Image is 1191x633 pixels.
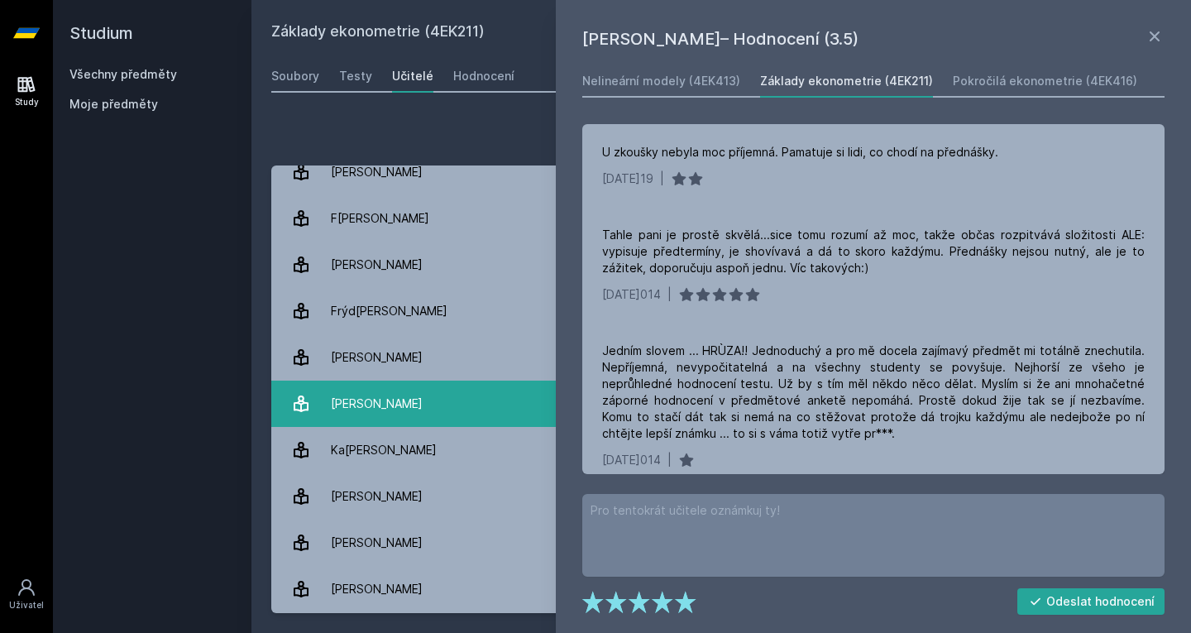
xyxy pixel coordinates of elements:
[660,170,664,187] div: |
[331,248,423,281] div: [PERSON_NAME]
[271,334,1171,381] a: [PERSON_NAME] 3 hodnocení 4.7
[331,295,447,328] div: Frýd[PERSON_NAME]
[331,526,423,559] div: [PERSON_NAME]
[602,144,998,161] div: U zkoušky nebyla moc příjemná. Pamatuje si lidi, co chodí na přednášky.
[331,387,423,420] div: [PERSON_NAME]
[271,20,986,46] h2: Základy ekonometrie (4EK211)
[602,452,661,468] div: [DATE]014
[271,473,1171,520] a: [PERSON_NAME] 3 hodnocení 5.0
[69,96,158,113] span: Moje předměty
[331,156,423,189] div: [PERSON_NAME]
[602,227,1145,276] div: Tahle pani je prostě skvělá...sice tomu rozumí až moc, takže občas rozpitvává složitosti ALE: vyp...
[602,286,661,303] div: [DATE]014
[667,452,672,468] div: |
[3,66,50,117] a: Study
[271,242,1171,288] a: [PERSON_NAME] 1 hodnocení 5.0
[453,68,514,84] div: Hodnocení
[15,96,39,108] div: Study
[271,566,1171,612] a: [PERSON_NAME] 6 hodnocení 4.3
[271,60,319,93] a: Soubory
[602,170,653,187] div: [DATE]19
[331,434,437,467] div: Ka[PERSON_NAME]
[271,427,1171,473] a: Ka[PERSON_NAME] 2 hodnocení 2.5
[392,60,433,93] a: Učitelé
[392,68,433,84] div: Učitelé
[271,381,1171,427] a: [PERSON_NAME] 2 hodnocení 5.0
[339,60,372,93] a: Testy
[331,341,423,374] div: [PERSON_NAME]
[271,195,1171,242] a: F[PERSON_NAME] 2 hodnocení 5.0
[339,68,372,84] div: Testy
[667,286,672,303] div: |
[69,67,177,81] a: Všechny předměty
[3,569,50,620] a: Uživatel
[271,520,1171,566] a: [PERSON_NAME] 25 hodnocení 3.5
[271,149,1171,195] a: [PERSON_NAME] 1 hodnocení 3.0
[9,599,44,611] div: Uživatel
[1017,588,1165,615] button: Odeslat hodnocení
[602,343,1145,442] div: Jedním slovem ... HRÙZA!! Jednoduchý a pro mě docela zajímavý předmět mi totálně znechutila. Nepř...
[271,68,319,84] div: Soubory
[331,202,429,235] div: F[PERSON_NAME]
[331,480,423,513] div: [PERSON_NAME]
[331,573,423,606] div: [PERSON_NAME]
[453,60,514,93] a: Hodnocení
[271,288,1171,334] a: Frýd[PERSON_NAME] 5 hodnocení 4.6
